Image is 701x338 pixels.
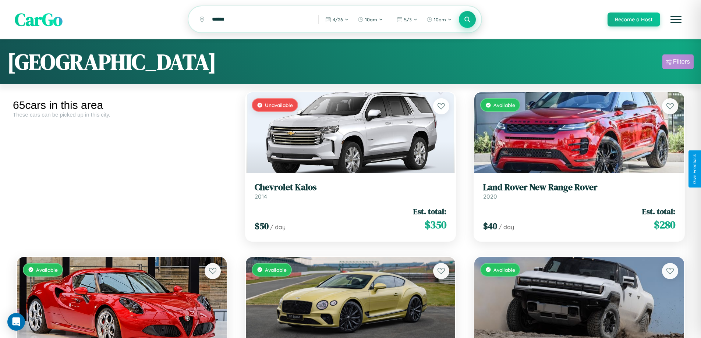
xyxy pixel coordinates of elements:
span: $ 50 [255,220,269,232]
span: Available [493,102,515,108]
button: Become a Host [608,13,660,26]
a: Chevrolet Kalos2014 [255,182,447,200]
a: Land Rover New Range Rover2020 [483,182,675,200]
span: 10am [434,17,446,22]
div: Open Intercom Messenger [7,313,25,331]
span: 2020 [483,193,497,200]
button: 10am [423,14,456,25]
span: 5 / 3 [404,17,412,22]
span: / day [499,223,514,231]
div: Filters [673,58,690,65]
span: 4 / 26 [333,17,343,22]
span: CarGo [15,7,63,32]
button: 10am [354,14,387,25]
div: 65 cars in this area [13,99,231,111]
span: Available [493,267,515,273]
h1: [GEOGRAPHIC_DATA] [7,47,216,77]
span: Available [265,267,287,273]
span: Unavailable [265,102,293,108]
h3: Chevrolet Kalos [255,182,447,193]
h3: Land Rover New Range Rover [483,182,675,193]
span: $ 40 [483,220,497,232]
button: 4/26 [322,14,353,25]
span: $ 350 [425,217,446,232]
div: Give Feedback [692,154,697,184]
span: 10am [365,17,377,22]
span: / day [270,223,286,231]
span: Est. total: [642,206,675,217]
button: Open menu [666,9,686,30]
span: Available [36,267,58,273]
span: 2014 [255,193,267,200]
button: 5/3 [393,14,421,25]
button: Filters [662,54,694,69]
span: $ 280 [654,217,675,232]
div: These cars can be picked up in this city. [13,111,231,118]
span: Est. total: [413,206,446,217]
